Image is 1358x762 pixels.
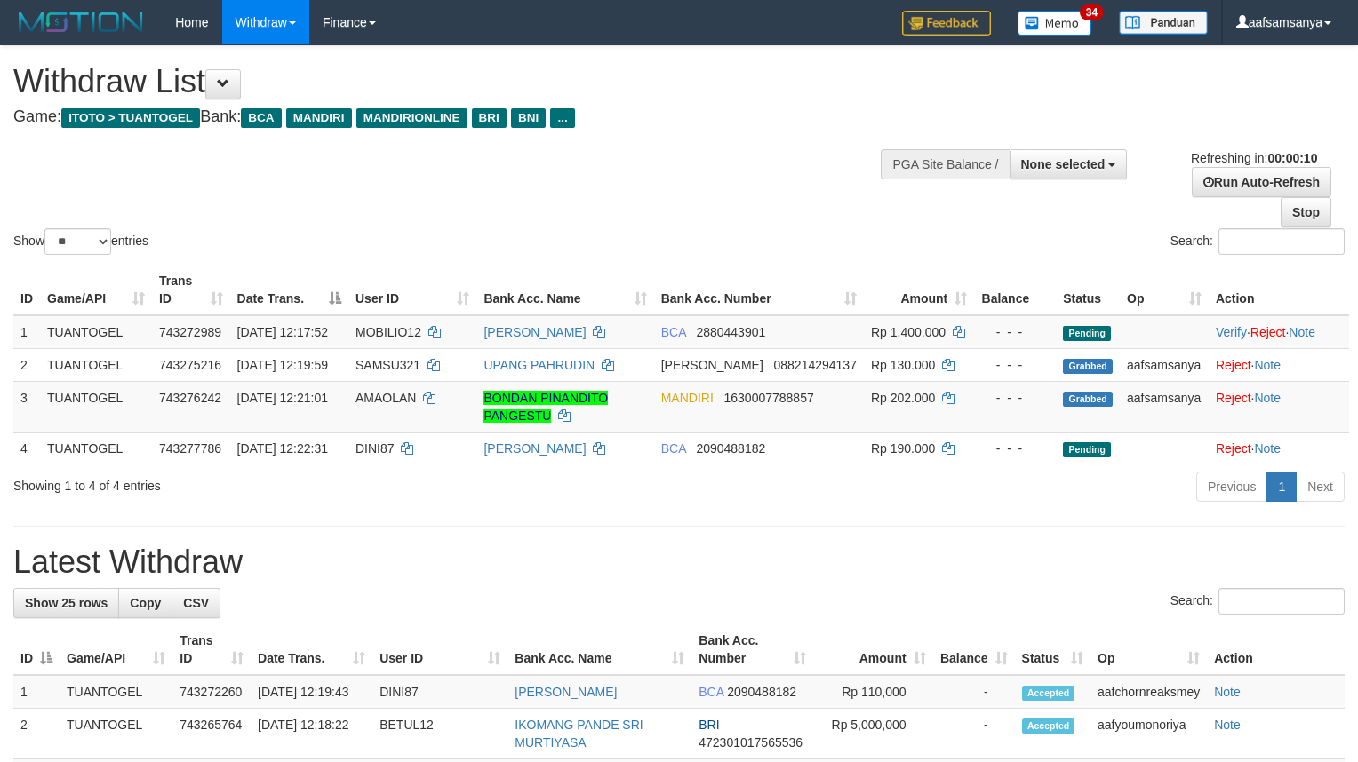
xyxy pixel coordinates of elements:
[40,432,152,464] td: TUANTOGEL
[483,358,595,372] a: UPANG PAHRUDIN
[902,11,991,36] img: Feedback.jpg
[1254,391,1281,405] a: Note
[13,624,60,675] th: ID: activate to sort column descending
[699,735,803,750] span: Copy 472301017565536 to clipboard
[372,675,507,709] td: DINI87
[1209,432,1349,464] td: ·
[130,596,161,610] span: Copy
[61,108,200,128] span: ITOTO > TUANTOGEL
[1015,624,1090,675] th: Status: activate to sort column ascending
[13,675,60,709] td: 1
[661,325,686,339] span: BCA
[237,441,328,456] span: [DATE] 12:22:31
[183,596,209,610] span: CSV
[723,391,813,405] span: Copy 1630007788857 to clipboard
[1192,167,1331,197] a: Run Auto-Refresh
[251,624,372,675] th: Date Trans.: activate to sort column ascending
[933,709,1015,759] td: -
[974,265,1056,315] th: Balance
[1296,472,1345,502] a: Next
[981,356,1049,374] div: - - -
[1120,348,1209,381] td: aafsamsanya
[1090,709,1207,759] td: aafyoumonoriya
[1216,441,1251,456] a: Reject
[13,432,40,464] td: 4
[1056,265,1120,315] th: Status
[1218,228,1345,255] input: Search:
[13,228,148,255] label: Show entries
[13,588,119,618] a: Show 25 rows
[774,358,857,372] span: Copy 088214294137 to clipboard
[13,381,40,432] td: 3
[871,391,935,405] span: Rp 202.000
[696,325,765,339] span: Copy 2880443901 to clipboard
[152,265,230,315] th: Trans ID: activate to sort column ascending
[1022,718,1075,734] span: Accepted
[1209,381,1349,432] td: ·
[1191,151,1317,165] span: Refreshing in:
[813,675,933,709] td: Rp 110,000
[483,391,608,423] a: BONDAN PINANDITO PANGESTU
[864,265,974,315] th: Amount: activate to sort column ascending
[40,265,152,315] th: Game/API: activate to sort column ascending
[355,325,421,339] span: MOBILIO12
[881,149,1009,179] div: PGA Site Balance /
[696,441,765,456] span: Copy 2090488182 to clipboard
[237,325,328,339] span: [DATE] 12:17:52
[172,588,220,618] a: CSV
[1209,348,1349,381] td: ·
[241,108,281,128] span: BCA
[13,315,40,349] td: 1
[981,440,1049,457] div: - - -
[159,325,221,339] span: 743272989
[172,709,251,759] td: 743265764
[1119,11,1208,35] img: panduan.png
[1209,315,1349,349] td: · ·
[515,718,643,750] a: IKOMANG PANDE SRI MURTIYASA
[1022,686,1075,701] span: Accepted
[1120,381,1209,432] td: aafsamsanya
[654,265,864,315] th: Bank Acc. Number: activate to sort column ascending
[1281,197,1331,227] a: Stop
[981,323,1049,341] div: - - -
[40,315,152,349] td: TUANTOGEL
[356,108,467,128] span: MANDIRIONLINE
[1196,472,1267,502] a: Previous
[159,441,221,456] span: 743277786
[1170,228,1345,255] label: Search:
[472,108,507,128] span: BRI
[981,389,1049,407] div: - - -
[699,718,719,732] span: BRI
[511,108,546,128] span: BNI
[1063,392,1113,407] span: Grabbed
[871,325,946,339] span: Rp 1.400.000
[13,64,888,99] h1: Withdraw List
[13,709,60,759] td: 2
[550,108,574,128] span: ...
[172,624,251,675] th: Trans ID: activate to sort column ascending
[355,358,420,372] span: SAMSU321
[1216,325,1247,339] a: Verify
[1266,472,1297,502] a: 1
[483,325,586,339] a: [PERSON_NAME]
[515,685,617,699] a: [PERSON_NAME]
[172,675,251,709] td: 743272260
[1021,157,1106,171] span: None selected
[25,596,108,610] span: Show 25 rows
[661,358,763,372] span: [PERSON_NAME]
[230,265,348,315] th: Date Trans.: activate to sort column descending
[1216,391,1251,405] a: Reject
[1209,265,1349,315] th: Action
[1063,326,1111,341] span: Pending
[60,675,172,709] td: TUANTOGEL
[348,265,476,315] th: User ID: activate to sort column ascending
[1254,441,1281,456] a: Note
[355,391,416,405] span: AMAOLAN
[60,709,172,759] td: TUANTOGEL
[251,675,372,709] td: [DATE] 12:19:43
[1120,265,1209,315] th: Op: activate to sort column ascending
[1063,442,1111,457] span: Pending
[1214,685,1241,699] a: Note
[1216,358,1251,372] a: Reject
[1250,325,1286,339] a: Reject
